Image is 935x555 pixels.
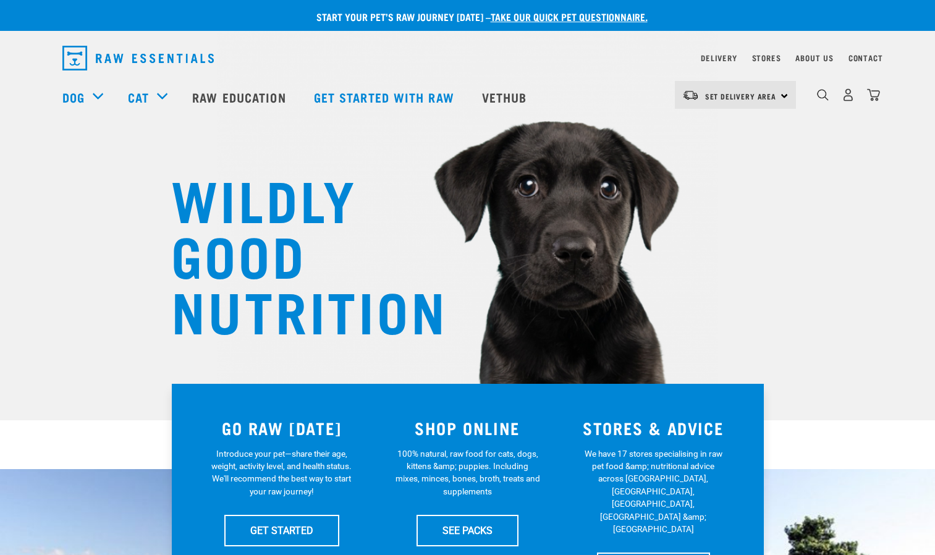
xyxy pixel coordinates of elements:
[682,90,699,101] img: van-moving.png
[701,56,737,60] a: Delivery
[491,14,648,19] a: take our quick pet questionnaire.
[581,447,726,536] p: We have 17 stores specialising in raw pet food &amp; nutritional advice across [GEOGRAPHIC_DATA],...
[62,46,214,70] img: Raw Essentials Logo
[180,72,301,122] a: Raw Education
[867,88,880,101] img: home-icon@2x.png
[705,94,777,98] span: Set Delivery Area
[209,447,354,498] p: Introduce your pet—share their age, weight, activity level, and health status. We'll recommend th...
[417,515,518,546] a: SEE PACKS
[795,56,833,60] a: About Us
[128,88,149,106] a: Cat
[470,72,543,122] a: Vethub
[848,56,883,60] a: Contact
[62,88,85,106] a: Dog
[568,418,739,438] h3: STORES & ADVICE
[382,418,553,438] h3: SHOP ONLINE
[197,418,368,438] h3: GO RAW [DATE]
[842,88,855,101] img: user.png
[224,515,339,546] a: GET STARTED
[817,89,829,101] img: home-icon-1@2x.png
[53,41,883,75] nav: dropdown navigation
[171,170,418,337] h1: WILDLY GOOD NUTRITION
[302,72,470,122] a: Get started with Raw
[395,447,540,498] p: 100% natural, raw food for cats, dogs, kittens &amp; puppies. Including mixes, minces, bones, bro...
[752,56,781,60] a: Stores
